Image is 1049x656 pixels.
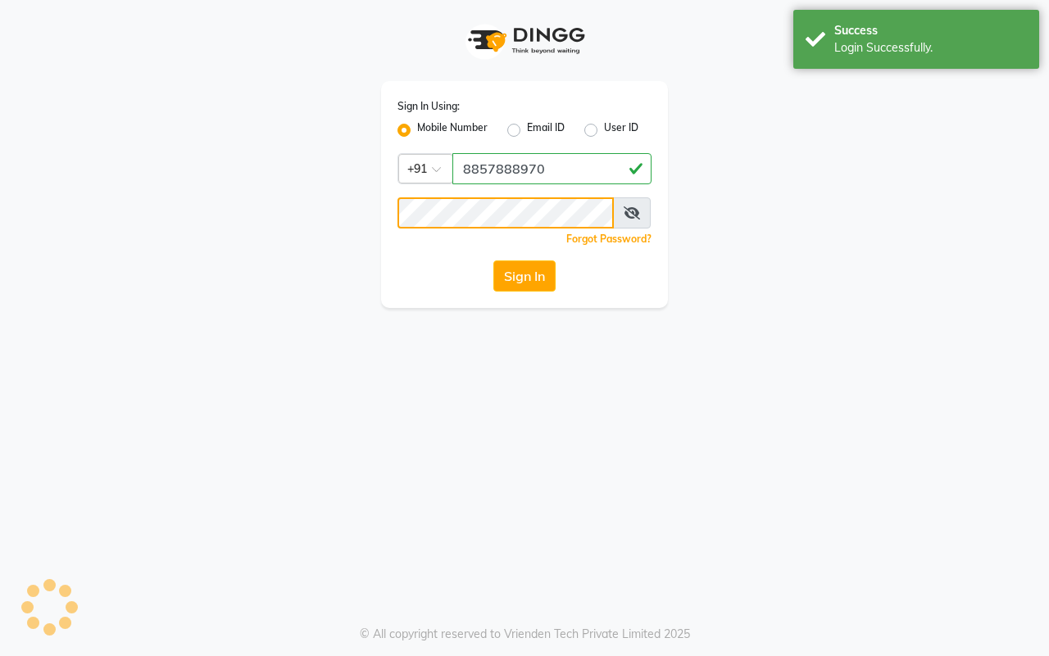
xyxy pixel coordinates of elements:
input: Username [452,153,652,184]
div: Login Successfully. [834,39,1027,57]
label: Email ID [527,120,565,140]
button: Sign In [493,260,556,292]
label: Sign In Using: [397,99,460,114]
label: User ID [604,120,638,140]
input: Username [397,197,614,228]
div: Success [834,22,1027,39]
a: Forgot Password? [566,233,652,245]
img: logo1.svg [459,16,590,65]
label: Mobile Number [417,120,488,140]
